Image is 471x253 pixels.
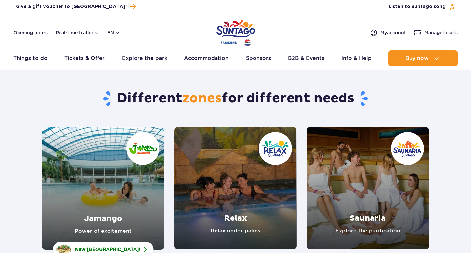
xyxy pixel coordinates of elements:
a: Sponsors [246,50,271,66]
a: Managetickets [414,29,458,37]
span: Listen to Suntago song [389,3,446,10]
button: Real-time traffic [56,30,99,35]
span: Manage tickets [424,29,458,36]
a: B2B & Events [288,50,324,66]
span: [GEOGRAPHIC_DATA] [87,247,139,252]
a: Saunaria [307,127,429,249]
a: Accommodation [184,50,229,66]
button: en [107,29,120,36]
a: Myaccount [370,29,406,37]
span: Give a gift voucher to [GEOGRAPHIC_DATA]! [16,3,127,10]
button: Listen to Suntago song [389,3,455,10]
a: Tickets & Offer [64,50,105,66]
h1: Different for different needs [42,90,429,107]
a: Things to do [13,50,48,66]
span: Buy now [405,55,429,61]
span: zones [182,90,222,106]
span: My account [380,29,406,36]
a: Explore the park [122,50,167,66]
a: Park of Poland [216,17,255,47]
button: Buy now [388,50,458,66]
span: New: ! [75,246,140,253]
a: Jamango [42,127,164,250]
a: Opening hours [13,29,48,36]
a: Give a gift voucher to [GEOGRAPHIC_DATA]! [16,2,136,11]
a: Relax [174,127,296,249]
a: Info & Help [341,50,372,66]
